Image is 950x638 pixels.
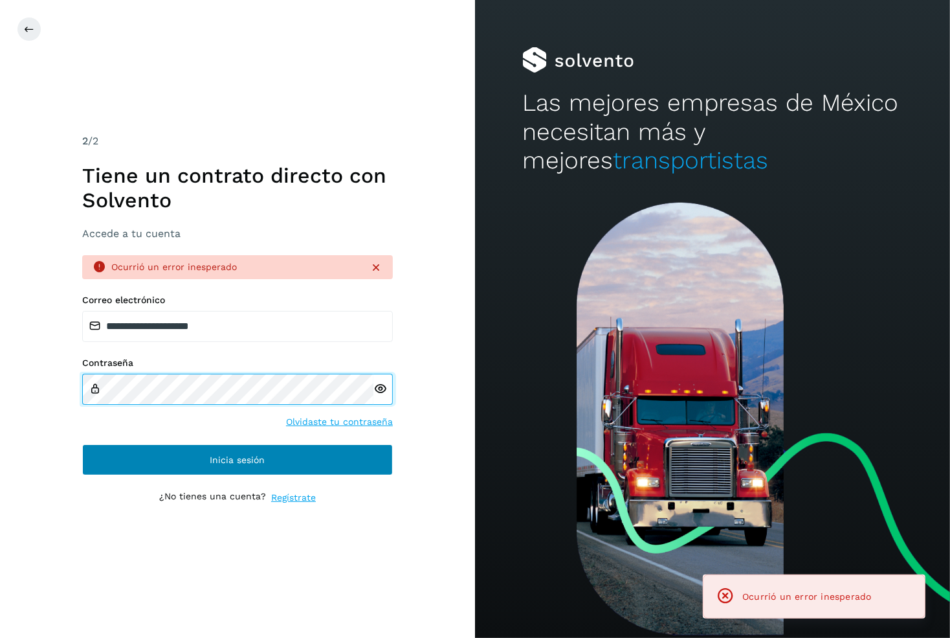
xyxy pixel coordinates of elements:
h3: Accede a tu cuenta [82,227,393,240]
span: 2 [82,135,88,147]
div: Ocurrió un error inesperado [111,260,359,274]
button: Inicia sesión [82,444,393,475]
p: ¿No tienes una cuenta? [159,491,266,505]
span: transportistas [613,146,768,174]
h2: Las mejores empresas de México necesitan más y mejores [522,89,902,175]
div: /2 [82,133,393,149]
a: Regístrate [271,491,316,505]
a: Olvidaste tu contraseña [286,415,393,429]
label: Contraseña [82,358,393,369]
span: Ocurrió un error inesperado [742,591,871,602]
h1: Tiene un contrato directo con Solvento [82,163,393,213]
label: Correo electrónico [82,295,393,306]
span: Inicia sesión [210,455,265,464]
